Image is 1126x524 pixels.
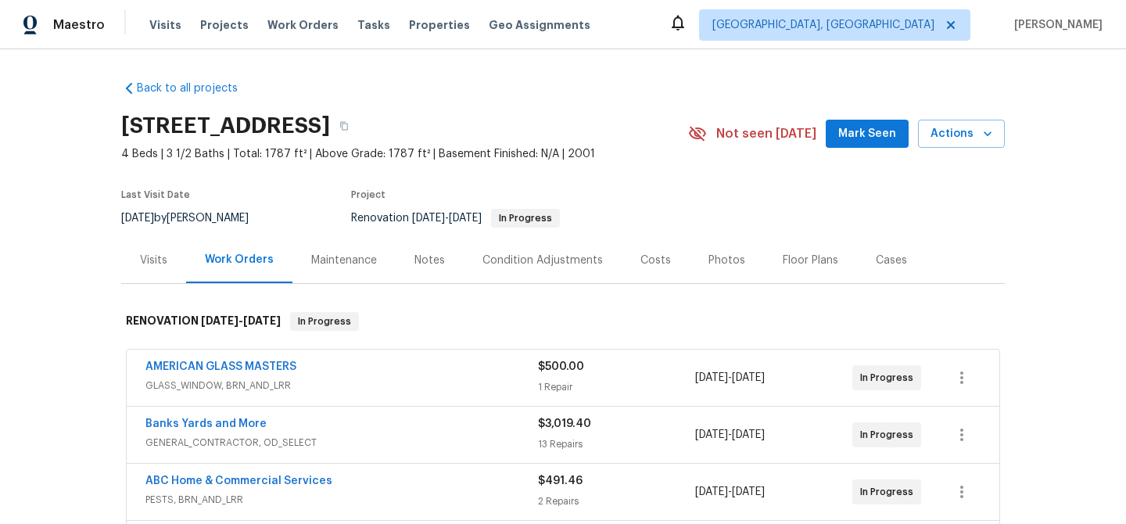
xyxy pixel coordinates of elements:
span: Visits [149,17,181,33]
span: - [412,213,482,224]
span: Not seen [DATE] [716,126,816,142]
h2: [STREET_ADDRESS] [121,118,330,134]
span: $500.00 [538,361,584,372]
a: Back to all projects [121,81,271,96]
span: $3,019.40 [538,418,591,429]
span: Project [351,190,385,199]
div: 2 Repairs [538,493,695,509]
span: Work Orders [267,17,339,33]
span: - [695,370,765,386]
a: ABC Home & Commercial Services [145,476,332,486]
div: Maintenance [311,253,377,268]
span: PESTS, BRN_AND_LRR [145,492,538,508]
span: [DATE] [695,429,728,440]
h6: RENOVATION [126,312,281,331]
div: Work Orders [205,252,274,267]
span: [DATE] [201,315,238,326]
span: Maestro [53,17,105,33]
span: [DATE] [732,486,765,497]
div: Cases [876,253,907,268]
span: GENERAL_CONTRACTOR, OD_SELECT [145,435,538,450]
span: - [695,484,765,500]
span: Last Visit Date [121,190,190,199]
span: - [695,427,765,443]
span: $491.46 [538,476,583,486]
span: Geo Assignments [489,17,590,33]
span: Renovation [351,213,560,224]
span: [DATE] [695,486,728,497]
span: GLASS_WINDOW, BRN_AND_LRR [145,378,538,393]
span: [DATE] [121,213,154,224]
div: RENOVATION [DATE]-[DATE]In Progress [121,296,1005,346]
a: Banks Yards and More [145,418,267,429]
span: Mark Seen [838,124,896,144]
span: - [201,315,281,326]
span: 4 Beds | 3 1/2 Baths | Total: 1787 ft² | Above Grade: 1787 ft² | Basement Finished: N/A | 2001 [121,146,688,162]
div: Photos [708,253,745,268]
span: Tasks [357,20,390,31]
span: [DATE] [449,213,482,224]
div: Visits [140,253,167,268]
button: Mark Seen [826,120,909,149]
div: Condition Adjustments [482,253,603,268]
span: In Progress [860,427,920,443]
a: AMERICAN GLASS MASTERS [145,361,296,372]
div: by [PERSON_NAME] [121,209,267,228]
span: In Progress [860,484,920,500]
span: [DATE] [412,213,445,224]
span: [DATE] [243,315,281,326]
div: Floor Plans [783,253,838,268]
span: [DATE] [732,372,765,383]
div: 13 Repairs [538,436,695,452]
span: [DATE] [695,372,728,383]
span: In Progress [493,214,558,223]
span: [PERSON_NAME] [1008,17,1103,33]
button: Actions [918,120,1005,149]
div: Costs [640,253,671,268]
div: Notes [414,253,445,268]
span: [DATE] [732,429,765,440]
span: In Progress [292,314,357,329]
div: 1 Repair [538,379,695,395]
button: Copy Address [330,112,358,140]
span: Projects [200,17,249,33]
span: Actions [931,124,992,144]
span: [GEOGRAPHIC_DATA], [GEOGRAPHIC_DATA] [712,17,934,33]
span: Properties [409,17,470,33]
span: In Progress [860,370,920,386]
